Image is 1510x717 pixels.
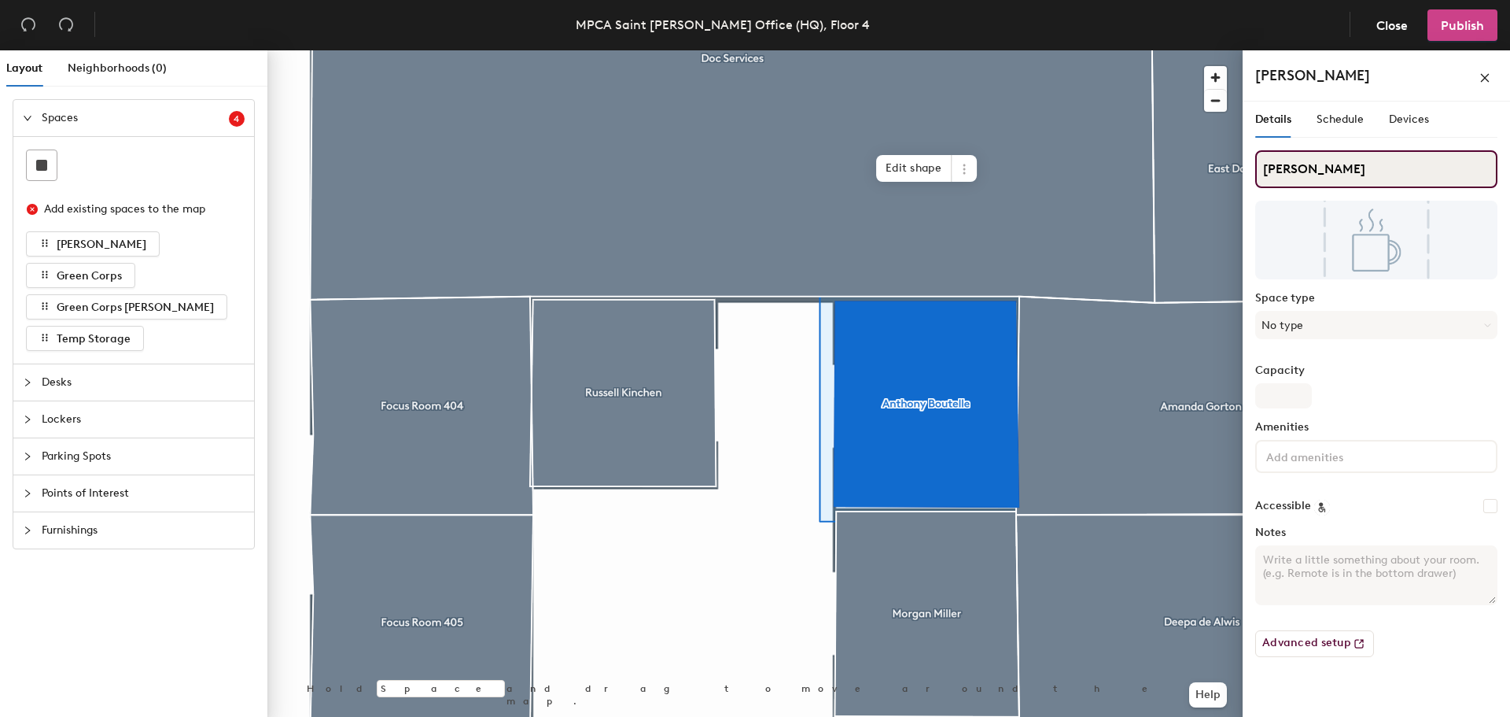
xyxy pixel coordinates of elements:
button: Redo (⌘ + ⇧ + Z) [50,9,82,41]
span: Spaces [42,100,229,136]
button: No type [1255,311,1497,339]
span: collapsed [23,526,32,535]
span: Schedule [1317,113,1364,126]
label: Amenities [1255,421,1497,434]
button: Publish [1427,9,1497,41]
span: Close [1376,18,1408,33]
img: The space named Anthony Boutelle [1255,201,1497,279]
span: collapsed [23,452,32,461]
span: Neighborhoods (0) [68,61,167,75]
span: 4 [234,113,240,124]
span: Edit shape [876,155,952,182]
span: Publish [1441,18,1484,33]
span: collapsed [23,489,32,498]
h4: [PERSON_NAME] [1255,65,1370,86]
span: Furnishings [42,512,245,549]
sup: 4 [229,111,245,127]
button: Undo (⌘ + Z) [13,9,44,41]
button: Help [1189,682,1227,708]
input: Add amenities [1263,446,1405,465]
span: close-circle [27,204,38,215]
span: Lockers [42,401,245,438]
label: Accessible [1255,500,1311,512]
div: MPCA Saint [PERSON_NAME] Office (HQ), Floor 4 [576,15,870,35]
span: collapsed [23,378,32,387]
span: Parking Spots [42,438,245,475]
button: [PERSON_NAME] [26,231,160,257]
span: Details [1255,113,1291,126]
span: undo [20,17,36,32]
button: Green Corps [PERSON_NAME] [26,294,227,320]
span: close [1479,72,1490,83]
label: Capacity [1255,364,1497,377]
button: Advanced setup [1255,630,1374,657]
span: Points of Interest [42,475,245,512]
label: Notes [1255,527,1497,539]
span: Temp Storage [57,332,131,346]
button: Green Corps [26,263,135,288]
span: expanded [23,113,32,123]
span: Layout [6,61,42,75]
span: Desks [42,364,245,401]
span: collapsed [23,415,32,424]
div: Add existing spaces to the map [44,201,231,218]
span: Devices [1389,113,1429,126]
label: Space type [1255,292,1497,305]
button: Close [1363,9,1421,41]
span: Green Corps [57,269,122,283]
span: [PERSON_NAME] [57,238,146,251]
span: Green Corps [PERSON_NAME] [57,301,214,314]
button: Temp Storage [26,326,144,351]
